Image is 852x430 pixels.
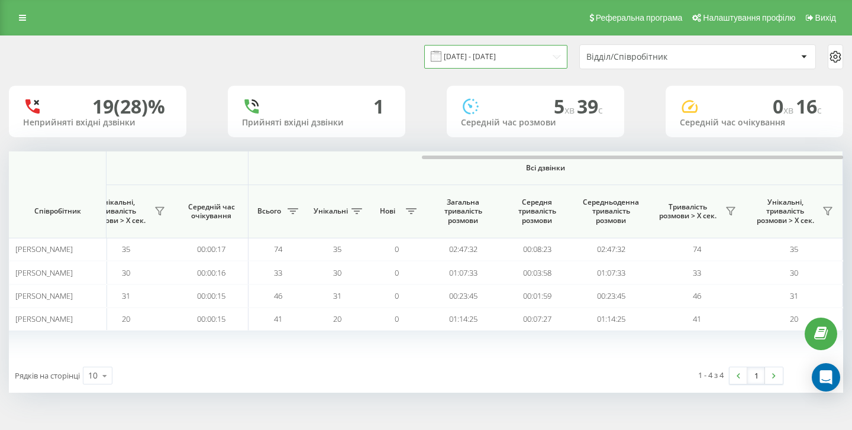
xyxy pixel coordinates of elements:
[747,367,765,384] a: 1
[373,95,384,118] div: 1
[88,370,98,381] div: 10
[500,308,574,331] td: 00:07:27
[175,238,248,261] td: 00:00:17
[122,267,130,278] span: 30
[19,206,96,216] span: Співробітник
[500,238,574,261] td: 00:08:23
[426,284,500,308] td: 00:23:45
[574,308,648,331] td: 01:14:25
[122,313,130,324] span: 20
[790,267,798,278] span: 30
[395,313,399,324] span: 0
[509,198,565,225] span: Середня тривалість розмови
[92,95,165,118] div: 19 (28)%
[333,244,341,254] span: 35
[333,290,341,301] span: 31
[426,308,500,331] td: 01:14:25
[680,118,829,128] div: Середній час очікування
[274,313,282,324] span: 41
[23,118,172,128] div: Неприйняті вхідні дзвінки
[274,244,282,254] span: 74
[254,206,284,216] span: Всього
[15,290,73,301] span: [PERSON_NAME]
[586,52,728,62] div: Відділ/Співробітник
[773,93,796,119] span: 0
[596,13,683,22] span: Реферальна програма
[698,369,724,381] div: 1 - 4 з 4
[183,202,239,221] span: Середній час очікування
[790,313,798,324] span: 20
[461,118,610,128] div: Середній час розмови
[583,198,639,225] span: Середньоденна тривалість розмови
[395,267,399,278] span: 0
[783,104,796,117] span: хв
[395,290,399,301] span: 0
[693,244,701,254] span: 74
[15,267,73,278] span: [PERSON_NAME]
[574,261,648,284] td: 01:07:33
[817,104,822,117] span: c
[283,163,808,173] span: Всі дзвінки
[333,313,341,324] span: 20
[815,13,836,22] span: Вихід
[122,244,130,254] span: 35
[426,261,500,284] td: 01:07:33
[577,93,603,119] span: 39
[703,13,795,22] span: Налаштування профілю
[693,267,701,278] span: 33
[812,363,840,392] div: Open Intercom Messenger
[500,261,574,284] td: 00:03:58
[333,267,341,278] span: 30
[175,284,248,308] td: 00:00:15
[274,267,282,278] span: 33
[175,261,248,284] td: 00:00:16
[242,118,391,128] div: Прийняті вхідні дзвінки
[574,284,648,308] td: 00:23:45
[373,206,402,216] span: Нові
[693,290,701,301] span: 46
[598,104,603,117] span: c
[15,370,80,381] span: Рядків на сторінці
[564,104,577,117] span: хв
[274,290,282,301] span: 46
[796,93,822,119] span: 16
[435,198,491,225] span: Загальна тривалість розмови
[554,93,577,119] span: 5
[693,313,701,324] span: 41
[790,244,798,254] span: 35
[175,308,248,331] td: 00:00:15
[15,313,73,324] span: [PERSON_NAME]
[751,198,819,225] span: Унікальні, тривалість розмови > Х сек.
[122,290,130,301] span: 31
[426,238,500,261] td: 02:47:32
[790,290,798,301] span: 31
[654,202,722,221] span: Тривалість розмови > Х сек.
[314,206,348,216] span: Унікальні
[574,238,648,261] td: 02:47:32
[395,244,399,254] span: 0
[15,244,73,254] span: [PERSON_NAME]
[83,198,151,225] span: Унікальні, тривалість розмови > Х сек.
[500,284,574,308] td: 00:01:59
